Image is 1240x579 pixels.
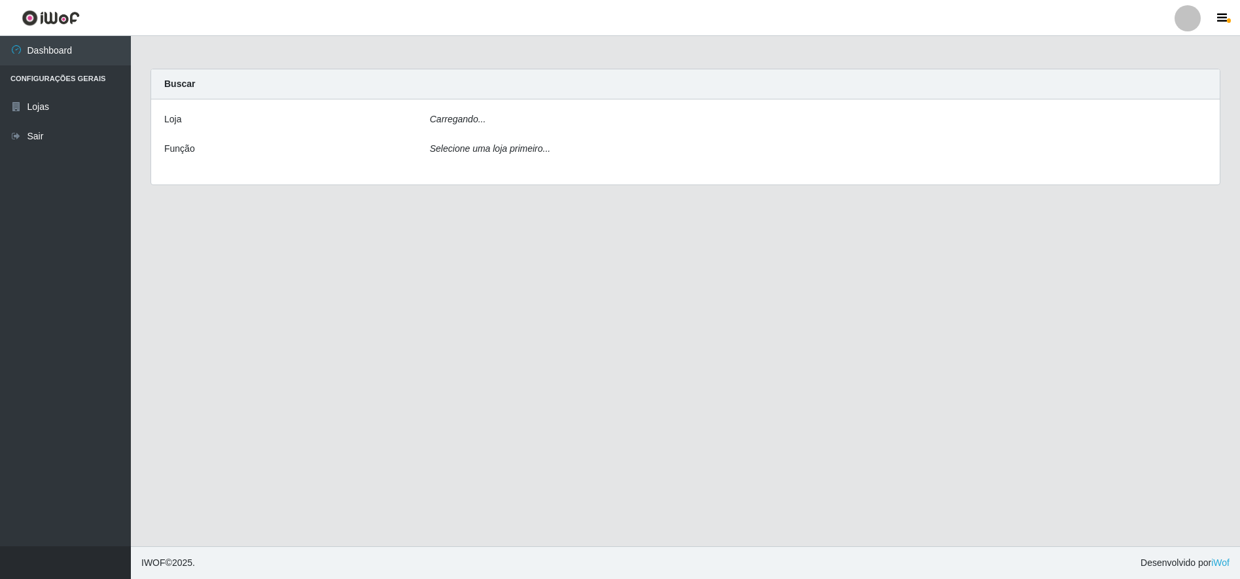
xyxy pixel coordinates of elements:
span: © 2025 . [141,556,195,570]
label: Função [164,142,195,156]
label: Loja [164,113,181,126]
strong: Buscar [164,79,195,89]
i: Carregando... [430,114,486,124]
a: iWof [1211,557,1230,568]
span: Desenvolvido por [1141,556,1230,570]
span: IWOF [141,557,166,568]
i: Selecione uma loja primeiro... [430,143,550,154]
img: CoreUI Logo [22,10,80,26]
